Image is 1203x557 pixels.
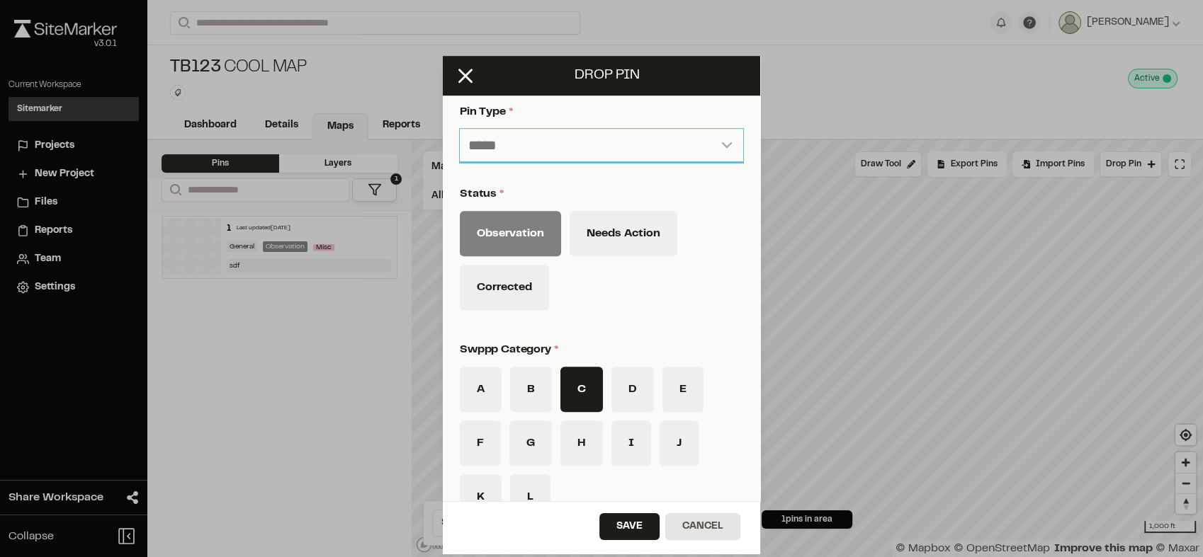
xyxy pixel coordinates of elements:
[460,420,501,466] button: F
[460,367,502,412] button: A
[662,367,704,412] button: E
[611,367,654,412] button: D
[509,420,552,466] button: G
[599,513,660,540] button: Save
[460,474,502,519] button: K
[510,367,552,412] button: B
[570,211,677,256] button: Needs Action
[611,420,651,466] button: I
[460,265,549,310] button: Corrected
[510,474,550,519] button: L
[460,211,561,256] button: Observation
[460,185,738,202] p: Status
[660,420,699,466] button: J
[460,341,738,358] p: swppp category
[560,367,603,412] button: C
[560,420,603,466] button: H
[665,513,740,540] button: Cancel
